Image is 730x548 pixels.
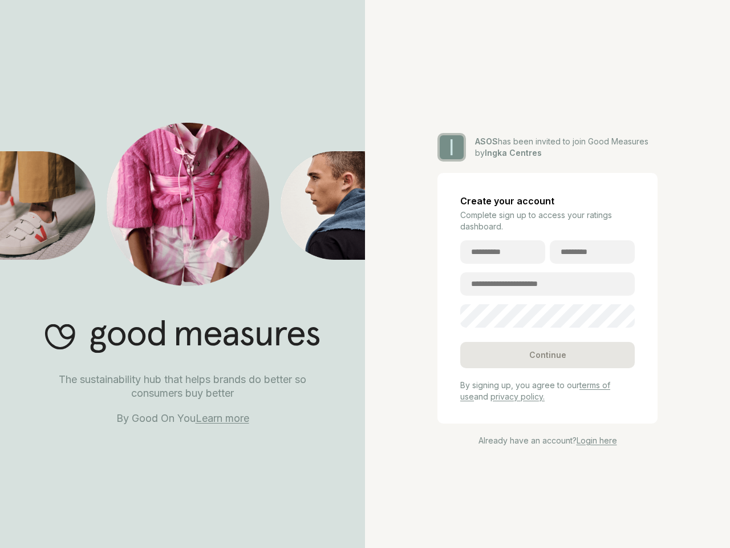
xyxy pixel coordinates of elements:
[460,196,635,207] h4: Create your account
[107,123,270,286] img: Good Measures
[478,435,617,446] p: Already have an account?
[460,209,635,232] p: Complete sign up to access your ratings dashboard.
[33,373,332,400] p: The sustainability hub that helps brands do better so consumers buy better
[196,412,249,424] a: Learn more
[460,342,635,368] div: Continue
[460,380,635,402] p: By signing up, you agree to our and
[281,151,365,260] img: Good Measures
[475,136,498,146] strong: ASOS
[33,412,332,425] p: By Good On You
[490,392,545,401] a: privacy policy.
[449,134,455,160] span: I
[577,436,617,445] a: Login here
[485,148,542,158] strong: Ingka Centres
[460,380,610,401] a: terms of use
[466,136,658,159] div: has been invited to join Good Measures by
[45,320,320,353] img: Good Measures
